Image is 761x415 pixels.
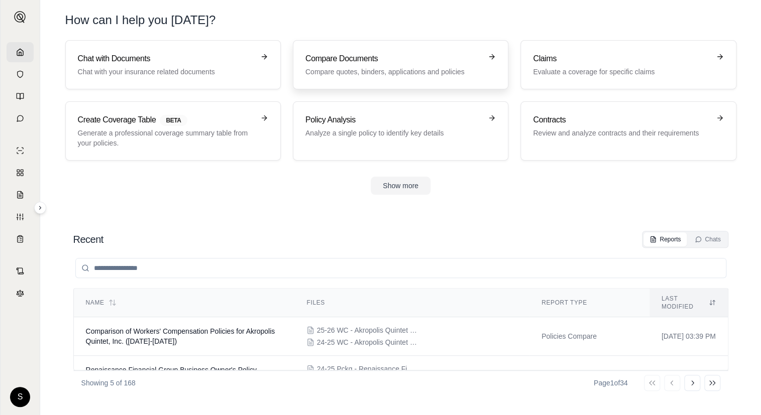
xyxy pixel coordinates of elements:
[371,177,430,195] button: Show more
[649,356,728,394] td: [DATE] 03:24 PM
[73,232,103,246] h2: Recent
[305,67,482,77] p: Compare quotes, binders, applications and policies
[643,232,687,246] button: Reports
[78,128,254,148] p: Generate a professional coverage summary table from your policies.
[7,86,34,106] a: Prompt Library
[520,101,736,161] a: ContractsReview and analyze contracts and their requirements
[533,114,709,126] h3: Contracts
[649,235,681,243] div: Reports
[594,378,628,388] div: Page 1 of 34
[7,283,34,303] a: Legal Search Engine
[78,67,254,77] p: Chat with your insurance related documents
[316,325,417,335] span: 25-26 WC - Akropolis Quintet Inc..pdf
[294,289,529,317] th: Files
[86,327,275,345] span: Comparison of Workers' Compensation Policies for Akropolis Quintet, Inc. (2024-2026)
[86,299,283,307] div: Name
[533,53,709,65] h3: Claims
[533,67,709,77] p: Evaluate a coverage for specific claims
[65,40,281,89] a: Chat with DocumentsChat with your insurance related documents
[7,42,34,62] a: Home
[78,114,254,126] h3: Create Coverage Table
[7,141,34,161] a: Single Policy
[695,235,720,243] div: Chats
[86,366,257,384] span: Renaissance Financial Group Business Owner's Policy Comparison Report (2024-2026)
[649,317,728,356] td: [DATE] 03:39 PM
[293,40,508,89] a: Compare DocumentsCompare quotes, binders, applications and policies
[7,207,34,227] a: Custom Report
[7,261,34,281] a: Contract Analysis
[316,337,417,347] span: 24-25 WC - Akropolis Quintet Inc..pdf
[78,53,254,65] h3: Chat with Documents
[7,163,34,183] a: Policy Comparisons
[7,229,34,249] a: Coverage Table
[65,12,736,28] h1: How can I help you [DATE]?
[293,101,508,161] a: Policy AnalysisAnalyze a single policy to identify key details
[160,115,187,126] span: BETA
[305,53,482,65] h3: Compare Documents
[520,40,736,89] a: ClaimsEvaluate a coverage for specific claims
[533,128,709,138] p: Review and analyze contracts and their requirements
[34,202,46,214] button: Expand sidebar
[529,356,649,394] td: Policies Compare
[7,108,34,128] a: Chat
[7,185,34,205] a: Claim Coverage
[529,317,649,356] td: Policies Compare
[10,7,30,27] button: Expand sidebar
[305,128,482,138] p: Analyze a single policy to identify key details
[10,387,30,407] div: S
[529,289,649,317] th: Report Type
[65,101,281,161] a: Create Coverage TableBETAGenerate a professional coverage summary table from your policies.
[305,114,482,126] h3: Policy Analysis
[14,11,26,23] img: Expand sidebar
[81,378,136,388] p: Showing 5 of 168
[689,232,726,246] button: Chats
[7,64,34,84] a: Documents Vault
[316,364,417,374] span: 24-25 Pckg - Renaissance Financial Group.pdf
[662,295,716,311] div: Last modified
